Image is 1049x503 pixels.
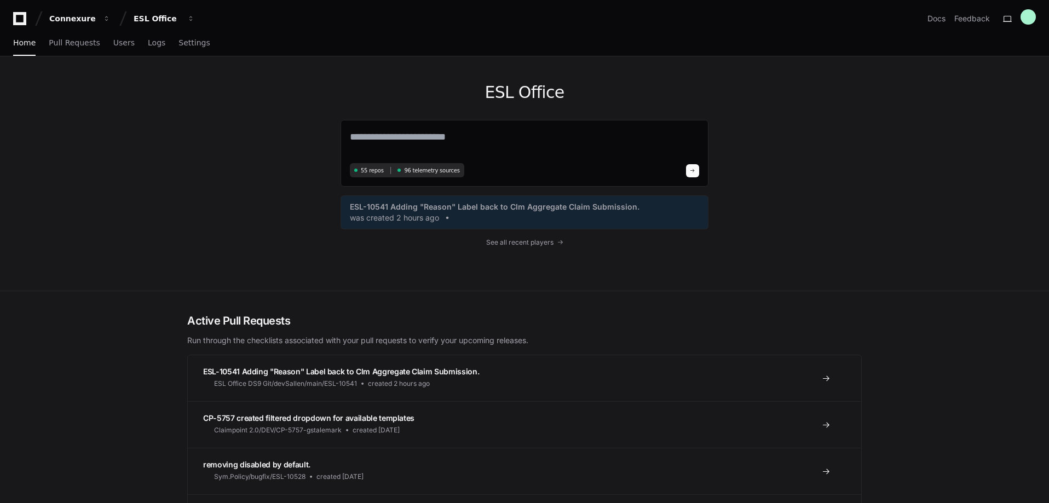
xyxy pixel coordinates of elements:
[954,13,990,24] button: Feedback
[353,426,400,435] span: created [DATE]
[13,39,36,46] span: Home
[188,355,861,401] a: ESL-10541 Adding "Reason" Label back to Clm Aggregate Claim Submission.ESL Office DS9 Git/devSall...
[148,39,165,46] span: Logs
[129,9,199,28] button: ESL Office
[113,31,135,56] a: Users
[188,401,861,448] a: CP-5757 created filtered dropdown for available templatesClaimpoint 2.0/DEV/CP-5757-gstalemarkcre...
[203,413,414,423] span: CP-5757 created filtered dropdown for available templates
[214,472,306,481] span: Sym.Policy/bugfix/ESL-10528
[45,9,115,28] button: Connexure
[134,13,181,24] div: ESL Office
[214,379,357,388] span: ESL Office DS9 Git/devSallen/main/ESL-10541
[350,201,699,223] a: ESL-10541 Adding "Reason" Label back to Clm Aggregate Claim Submission.was created 2 hours ago
[214,426,342,435] span: Claimpoint 2.0/DEV/CP-5757-gstalemark
[927,13,946,24] a: Docs
[188,448,861,494] a: removing disabled by default.Sym.Policy/bugfix/ESL-10528created [DATE]
[113,39,135,46] span: Users
[404,166,459,175] span: 96 telemetry sources
[148,31,165,56] a: Logs
[203,460,310,469] span: removing disabled by default.
[486,238,554,247] span: See all recent players
[13,31,36,56] a: Home
[361,166,384,175] span: 55 repos
[178,39,210,46] span: Settings
[178,31,210,56] a: Settings
[49,31,100,56] a: Pull Requests
[49,13,96,24] div: Connexure
[187,335,862,346] p: Run through the checklists associated with your pull requests to verify your upcoming releases.
[49,39,100,46] span: Pull Requests
[350,212,439,223] span: was created 2 hours ago
[350,201,639,212] span: ESL-10541 Adding "Reason" Label back to Clm Aggregate Claim Submission.
[316,472,364,481] span: created [DATE]
[203,367,479,376] span: ESL-10541 Adding "Reason" Label back to Clm Aggregate Claim Submission.
[187,313,862,328] h2: Active Pull Requests
[341,83,708,102] h1: ESL Office
[368,379,430,388] span: created 2 hours ago
[341,238,708,247] a: See all recent players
